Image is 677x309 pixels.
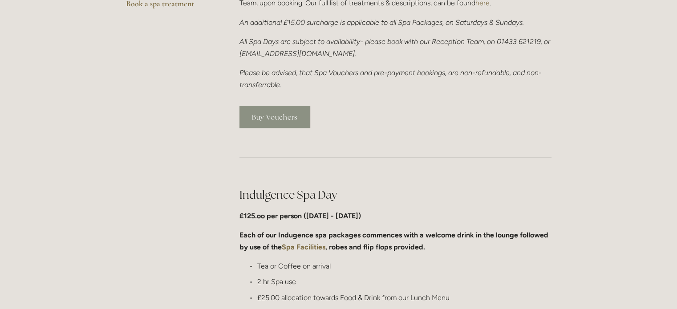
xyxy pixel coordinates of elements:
[257,260,551,272] p: Tea or Coffee on arrival
[239,212,361,220] strong: £125.oo per person ([DATE] - [DATE])
[239,68,542,89] em: Please be advised, that Spa Vouchers and pre-payment bookings, are non-refundable, and non-transf...
[257,276,551,288] p: 2 hr Spa use
[239,106,310,128] a: Buy Vouchers
[239,18,524,27] em: An additional £15.00 surcharge is applicable to all Spa Packages, on Saturdays & Sundays.
[325,243,425,251] strong: , robes and flip flops provided.
[239,231,550,251] strong: Each of our Indugence spa packages commences with a welcome drink in the lounge followed by use o...
[239,187,551,203] h2: Indulgence Spa Day
[239,37,552,58] em: All Spa Days are subject to availability- please book with our Reception Team, on 01433 621219, o...
[257,292,551,304] p: £25.00 allocation towards Food & Drink from our Lunch Menu
[282,243,325,251] a: Spa Facilities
